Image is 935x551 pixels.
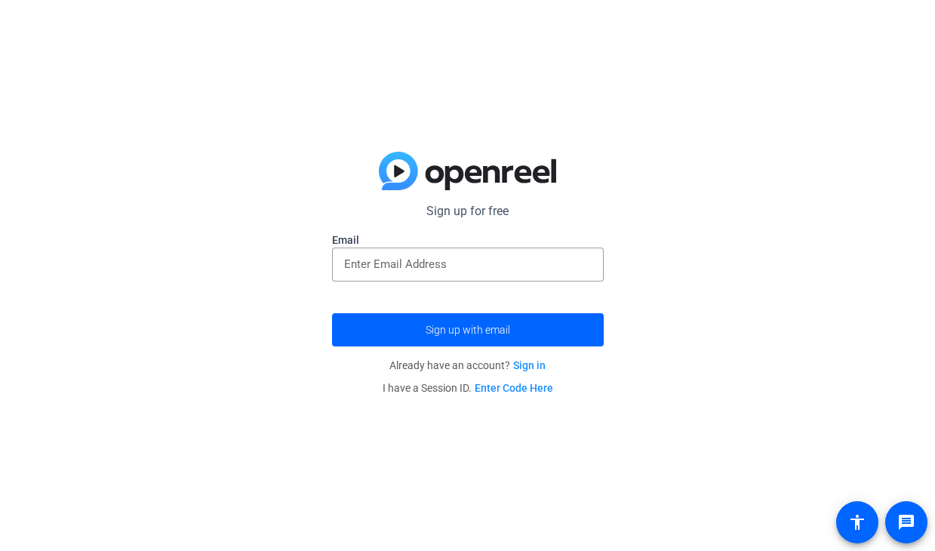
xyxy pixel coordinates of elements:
a: Enter Code Here [475,382,553,394]
input: Enter Email Address [344,255,592,273]
mat-icon: accessibility [848,513,866,531]
p: Sign up for free [332,202,604,220]
span: I have a Session ID. [383,382,553,394]
button: Sign up with email [332,313,604,346]
mat-icon: message [897,513,915,531]
img: blue-gradient.svg [379,152,556,191]
a: Sign in [513,359,546,371]
span: Already have an account? [389,359,546,371]
label: Email [332,232,604,248]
